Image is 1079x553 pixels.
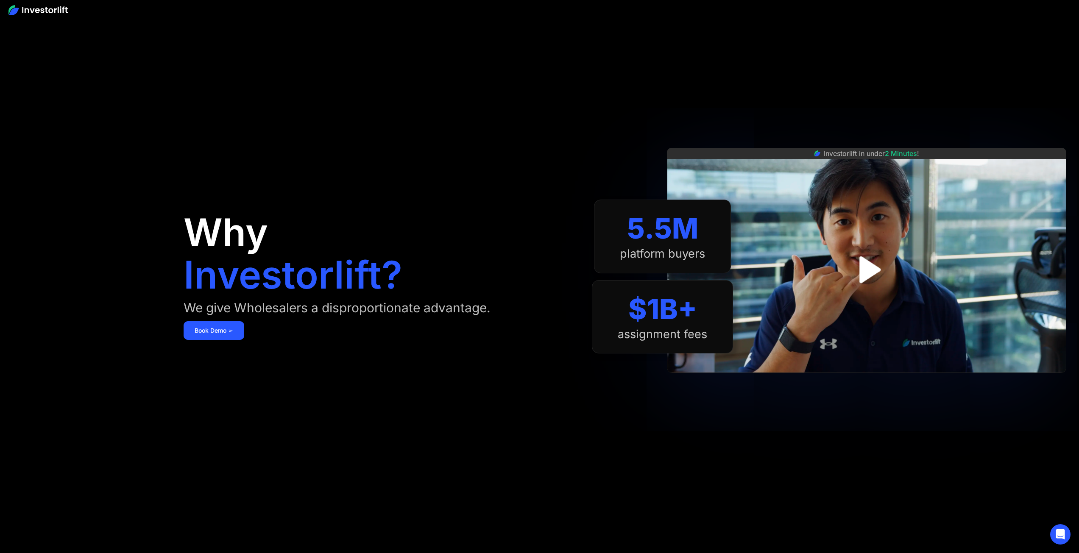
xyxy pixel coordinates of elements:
[618,328,707,341] div: assignment fees
[628,292,697,326] div: $1B+
[824,148,919,158] div: Investorlift in under !
[620,247,705,261] div: platform buyers
[184,301,491,314] div: We give Wholesalers a disproportionate advantage.
[184,321,244,340] a: Book Demo ➢
[885,149,917,158] span: 2 Minutes
[184,256,402,294] h1: Investorlift?
[803,377,930,387] iframe: Customer reviews powered by Trustpilot
[848,251,886,289] a: open lightbox
[184,214,268,252] h1: Why
[1050,524,1071,545] div: Open Intercom Messenger
[627,212,698,245] div: 5.5M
